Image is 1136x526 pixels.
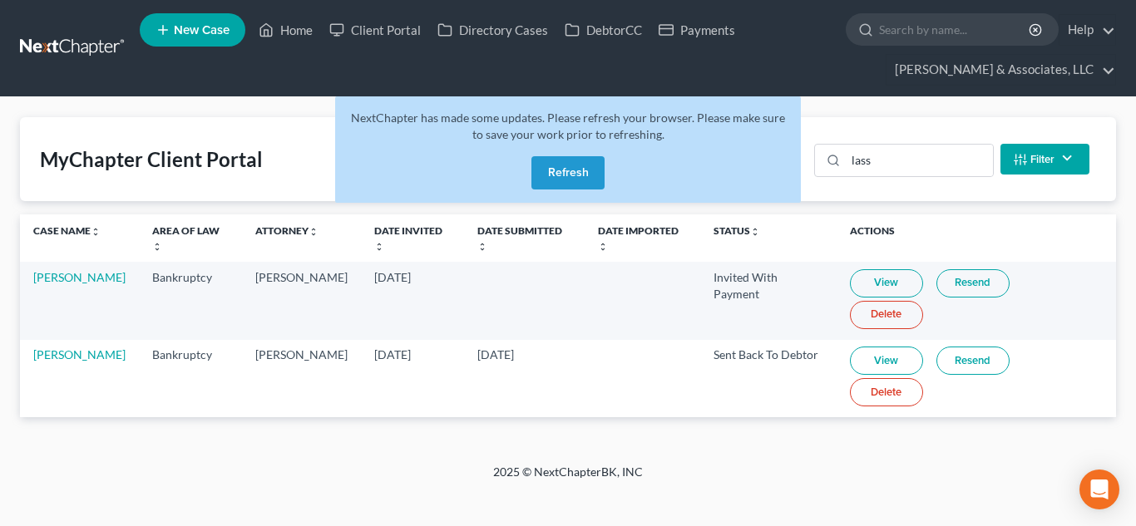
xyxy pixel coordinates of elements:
[879,14,1031,45] input: Search by name...
[837,214,1116,262] th: Actions
[1079,469,1119,509] div: Open Intercom Messenger
[714,224,760,237] a: Statusunfold_more
[598,242,608,252] i: unfold_more
[174,24,230,37] span: New Case
[91,227,101,237] i: unfold_more
[850,269,923,297] a: View
[531,156,605,189] button: Refresh
[33,347,126,361] a: [PERSON_NAME]
[700,262,837,339] td: Invited With Payment
[255,224,319,237] a: Attorneyunfold_more
[429,15,556,45] a: Directory Cases
[750,227,760,237] i: unfold_more
[33,270,126,284] a: [PERSON_NAME]
[152,224,220,251] a: Area of Lawunfold_more
[850,347,923,375] a: View
[477,347,514,361] span: [DATE]
[374,224,442,251] a: Date Invitedunfold_more
[351,111,785,141] span: NextChapter has made some updates. Please refresh your browser. Please make sure to save your wor...
[374,242,384,252] i: unfold_more
[242,340,361,417] td: [PERSON_NAME]
[152,242,162,252] i: unfold_more
[556,15,650,45] a: DebtorCC
[1000,144,1089,175] button: Filter
[700,340,837,417] td: Sent Back To Debtor
[477,242,487,252] i: unfold_more
[1059,15,1115,45] a: Help
[139,340,242,417] td: Bankruptcy
[846,145,993,176] input: Search...
[936,347,1010,375] a: Resend
[242,262,361,339] td: [PERSON_NAME]
[850,301,923,329] a: Delete
[374,270,411,284] span: [DATE]
[598,224,679,251] a: Date Importedunfold_more
[850,378,923,406] a: Delete
[650,15,743,45] a: Payments
[477,224,562,251] a: Date Submittedunfold_more
[374,347,411,361] span: [DATE]
[33,224,101,237] a: Case Nameunfold_more
[887,55,1115,85] a: [PERSON_NAME] & Associates, LLC
[94,464,1042,494] div: 2025 © NextChapterBK, INC
[40,146,263,173] div: MyChapter Client Portal
[936,269,1010,297] a: Resend
[309,227,319,237] i: unfold_more
[139,262,242,339] td: Bankruptcy
[321,15,429,45] a: Client Portal
[250,15,321,45] a: Home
